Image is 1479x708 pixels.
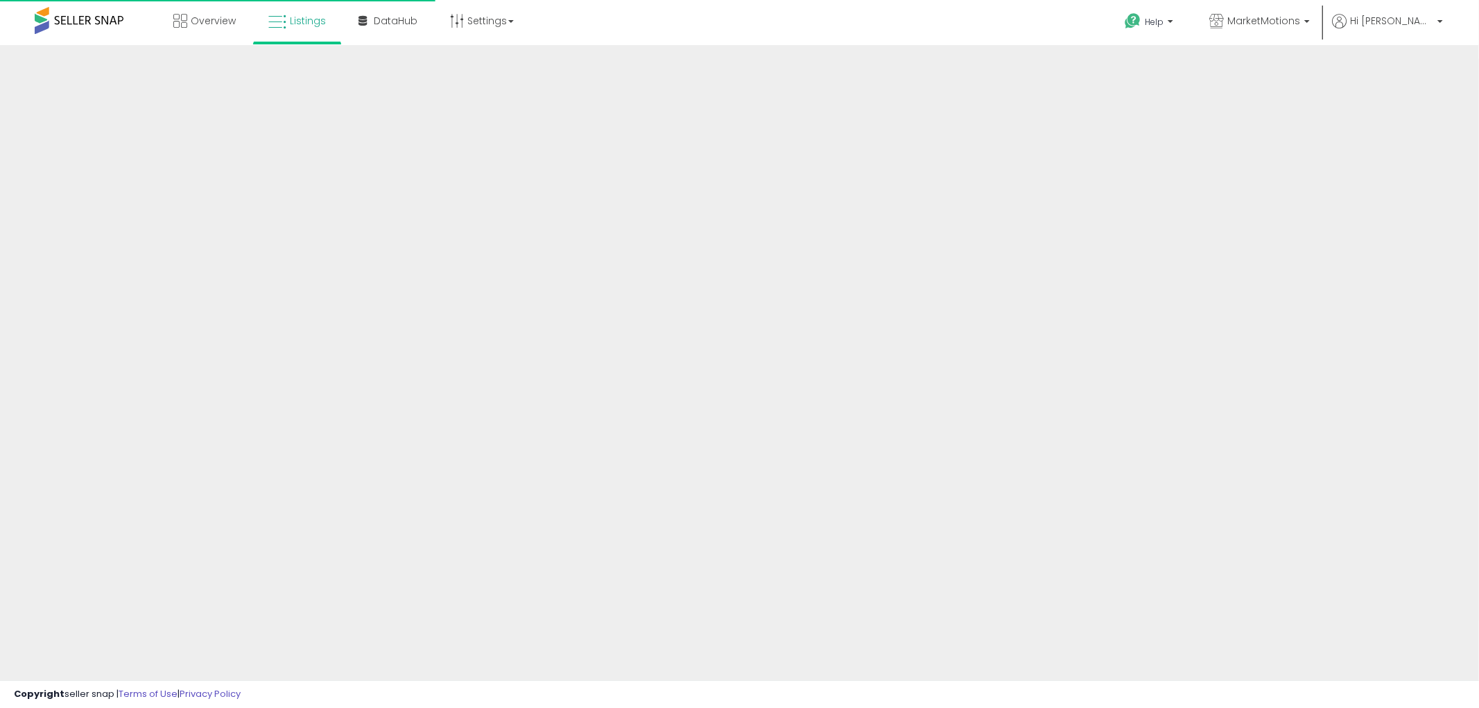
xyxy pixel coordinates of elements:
span: Listings [290,14,326,28]
a: Help [1114,2,1187,45]
span: Hi [PERSON_NAME] [1350,14,1433,28]
span: DataHub [374,14,417,28]
span: Overview [191,14,236,28]
a: Hi [PERSON_NAME] [1332,14,1443,45]
span: Help [1145,16,1164,28]
span: MarketMotions [1227,14,1300,28]
i: Get Help [1124,12,1141,30]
